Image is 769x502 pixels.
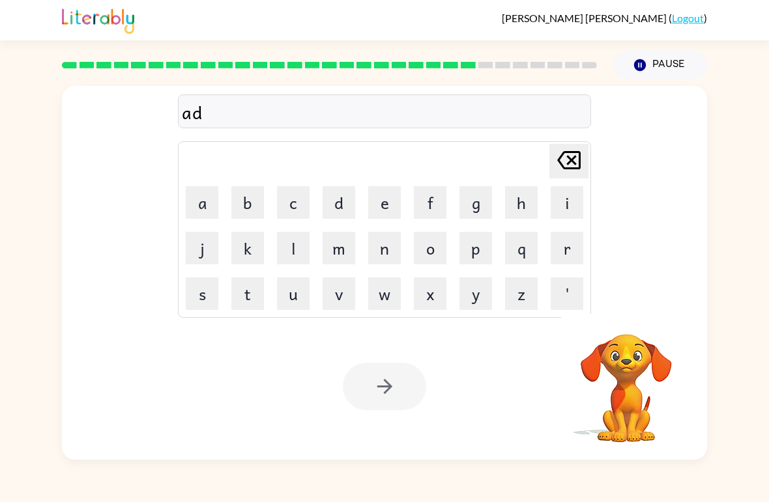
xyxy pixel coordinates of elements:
[414,277,446,310] button: x
[551,186,583,219] button: i
[368,277,401,310] button: w
[277,186,310,219] button: c
[672,12,704,24] a: Logout
[368,186,401,219] button: e
[186,277,218,310] button: s
[62,5,134,34] img: Literably
[186,186,218,219] button: a
[459,277,492,310] button: y
[323,232,355,264] button: m
[368,232,401,264] button: n
[561,314,691,444] video: Your browser must support playing .mp4 files to use Literably. Please try using another browser.
[551,277,583,310] button: '
[505,277,538,310] button: z
[459,186,492,219] button: g
[182,98,587,126] div: ad
[277,277,310,310] button: u
[505,186,538,219] button: h
[414,232,446,264] button: o
[505,232,538,264] button: q
[231,232,264,264] button: k
[459,232,492,264] button: p
[231,186,264,219] button: b
[277,232,310,264] button: l
[323,186,355,219] button: d
[502,12,707,24] div: ( )
[186,232,218,264] button: j
[323,277,355,310] button: v
[551,232,583,264] button: r
[613,50,707,80] button: Pause
[414,186,446,219] button: f
[502,12,669,24] span: [PERSON_NAME] [PERSON_NAME]
[231,277,264,310] button: t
